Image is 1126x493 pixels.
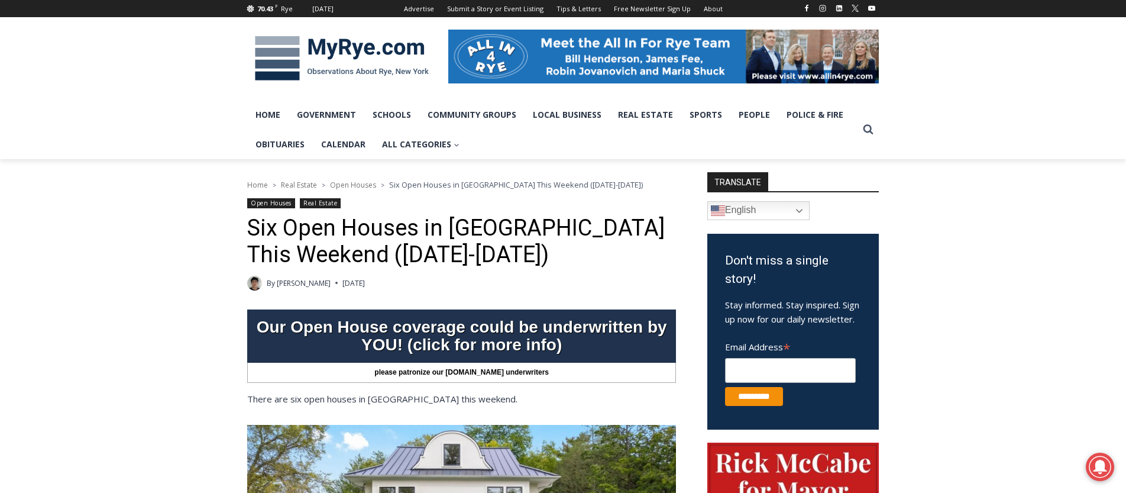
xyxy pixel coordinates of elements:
[267,278,275,289] span: By
[247,179,676,191] nav: Breadcrumbs
[247,180,268,190] a: Home
[730,100,778,130] a: People
[389,179,643,190] span: Six Open Houses in [GEOGRAPHIC_DATA] This Weekend ([DATE]-[DATE])
[281,180,317,190] a: Real Estate
[247,392,676,406] p: There are six open houses in [GEOGRAPHIC_DATA] this weekend.
[300,198,341,208] a: Real Estate
[247,363,676,383] div: please patronize our [DOMAIN_NAME] underwriters
[525,100,610,130] a: Local Business
[681,100,730,130] a: Sports
[374,130,468,159] a: All Categories
[312,4,334,14] div: [DATE]
[247,312,676,360] div: Our Open House coverage could be underwritten by YOU! (click for more info)
[275,2,278,9] span: F
[257,4,273,13] span: 70.43
[247,276,262,291] a: Author image
[330,180,376,190] a: Open Houses
[247,276,262,291] img: Patel, Devan - bio cropped 200x200
[381,181,384,189] span: >
[247,28,436,89] img: MyRye.com
[725,298,861,326] p: Stay informed. Stay inspired. Sign up now for our daily newsletter.
[865,1,879,15] a: YouTube
[342,278,365,289] time: [DATE]
[382,138,460,151] span: All Categories
[247,215,676,269] h1: Six Open Houses in [GEOGRAPHIC_DATA] This Weekend ([DATE]-[DATE])
[281,4,293,14] div: Rye
[247,310,676,383] a: Our Open House coverage could be underwritten by YOU! (click for more info) please patronize our ...
[858,119,879,140] button: View Search Form
[725,252,861,289] h3: Don't miss a single story!
[247,100,858,160] nav: Primary Navigation
[364,100,419,130] a: Schools
[610,100,681,130] a: Real Estate
[273,181,276,189] span: >
[322,181,325,189] span: >
[725,335,856,356] label: Email Address
[816,1,830,15] a: Instagram
[448,30,879,83] img: All in for Rye
[289,100,364,130] a: Government
[848,1,862,15] a: X
[277,278,331,288] a: [PERSON_NAME]
[313,130,374,159] a: Calendar
[711,204,725,218] img: en
[247,130,313,159] a: Obituaries
[778,100,852,130] a: Police & Fire
[247,198,295,208] a: Open Houses
[247,100,289,130] a: Home
[800,1,814,15] a: Facebook
[707,172,768,191] strong: TRANSLATE
[419,100,525,130] a: Community Groups
[832,1,846,15] a: Linkedin
[707,201,810,220] a: English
